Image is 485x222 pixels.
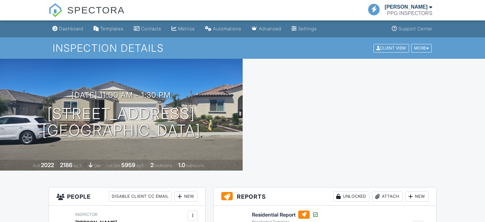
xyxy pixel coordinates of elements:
a: Advanced [249,23,284,35]
h3: [DATE] 11:00 am - 1:30 pm [72,91,171,99]
div: 2022 [41,162,54,168]
div: More [411,44,432,52]
div: 1.0 [178,162,185,168]
span: Lot Size [107,163,120,168]
span: sq.ft. [136,163,144,168]
a: Contacts [131,23,164,35]
span: Built [33,163,40,168]
span: slab [94,163,101,168]
div: 2 [150,162,154,168]
div: New [174,191,198,202]
div: Client View [374,44,409,52]
a: SPECTORA [49,10,125,21]
a: Automations (Basic) [202,23,244,35]
span: sq. ft. [73,163,82,168]
h1: [STREET_ADDRESS] [GEOGRAPHIC_DATA] [42,105,201,139]
span: SPECTORA [67,3,125,17]
a: Metrics [169,23,197,35]
div: Contacts [141,26,161,31]
a: Support Center [389,23,435,35]
div: Disable Client CC Email [109,191,172,202]
div: Unlocked [333,191,369,202]
a: Templates [91,23,126,35]
div: Automations [213,26,241,31]
h3: Reports [214,188,436,206]
div: Advanced [259,26,281,31]
div: [PERSON_NAME] [385,4,428,10]
a: Dashboard [50,23,86,35]
div: Metrics [178,26,195,31]
img: The Best Home Inspection Software - Spectora [49,3,63,17]
span: bathrooms [186,163,204,168]
a: Client View [373,45,411,50]
a: Settings [289,23,319,35]
div: Templates [100,26,124,31]
div: New [405,191,428,202]
h3: People [49,188,205,206]
h6: Residential Report [252,211,319,219]
div: 5959 [121,162,135,168]
h1: Inspection Details [53,42,433,54]
span: bedrooms [155,163,172,168]
div: Attach [372,191,403,202]
div: Dashboard [59,26,83,31]
div: 2186 [60,162,72,168]
span: Inspector [75,212,97,217]
div: PPG INSPECTORS [387,10,432,17]
div: Support Center [398,26,433,31]
div: Settings [298,26,317,31]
